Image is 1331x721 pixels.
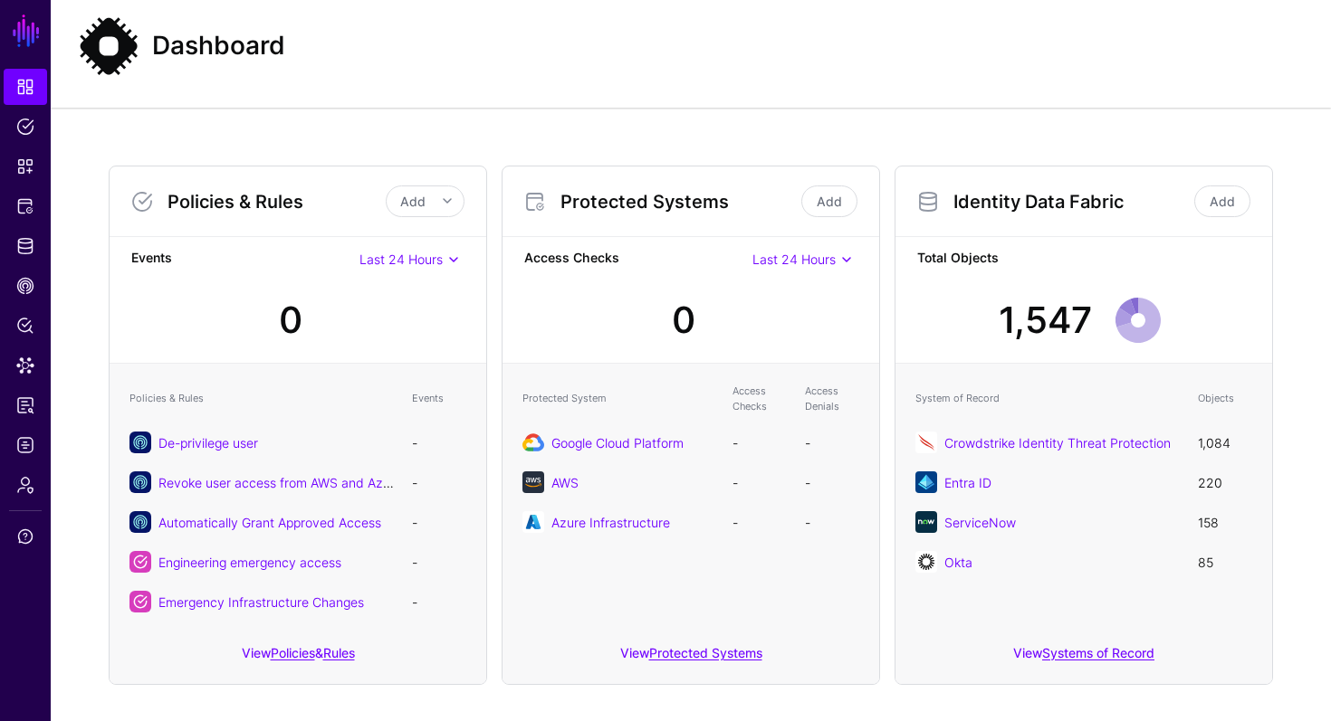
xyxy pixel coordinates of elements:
span: Identity Data Fabric [16,237,34,255]
img: svg+xml;base64,PHN2ZyB3aWR0aD0iNjQiIGhlaWdodD0iNjQiIHZpZXdCb3g9IjAgMCA2NCA2NCIgZmlsbD0ibm9uZSIgeG... [915,511,937,533]
a: Snippets [4,148,47,185]
span: Policy Lens [16,317,34,335]
a: Rules [323,645,355,660]
img: svg+xml;base64,PHN2ZyB3aWR0aD0iMTg0IiBoZWlnaHQ9IjE0OCIgdmlld0JveD0iMCAwIDE4NCAxNDgiIGZpbGw9Im5vbm... [522,432,544,453]
td: 220 [1189,462,1261,502]
img: svg+xml;base64,PHN2ZyB3aWR0aD0iNjQiIGhlaWdodD0iNjQiIHZpZXdCb3g9IjAgMCA2NCA2NCIgZmlsbD0ibm9uZSIgeG... [522,471,544,493]
a: Automatically Grant Approved Access [158,515,381,530]
td: 158 [1189,502,1261,542]
img: svg+xml;base64,PHN2ZyB3aWR0aD0iNjQiIGhlaWdodD0iNjQiIHZpZXdCb3g9IjAgMCA2NCA2NCIgZmlsbD0ibm9uZSIgeG... [522,511,544,533]
a: De-privilege user [158,435,258,451]
div: 1,547 [999,293,1092,347]
a: Systems of Record [1042,645,1154,660]
a: Protected Systems [4,188,47,224]
td: - [403,502,475,542]
a: Emergency Infrastructure Changes [158,594,364,610]
th: System of Record [906,375,1189,422]
span: Reports [16,396,34,414]
img: svg+xml;base64,PHN2ZyB3aWR0aD0iNjQiIGhlaWdodD0iNjQiIHZpZXdCb3g9IjAgMCA2NCA2NCIgZmlsbD0ibm9uZSIgeG... [915,471,937,493]
td: - [723,462,796,502]
strong: Total Objects [917,248,1250,270]
h3: Identity Data Fabric [953,191,1191,213]
td: - [723,422,796,462]
span: Policies [16,118,34,136]
h3: Policies & Rules [168,191,386,213]
td: - [796,422,868,462]
th: Access Denials [796,375,868,422]
a: Okta [944,555,972,570]
a: Policy Lens [4,308,47,344]
td: - [403,422,475,462]
a: Data Lens [4,347,47,384]
strong: Access Checks [524,248,752,270]
td: - [723,502,796,542]
a: Admin [4,467,47,503]
a: ServiceNow [944,515,1016,530]
th: Policies & Rules [120,375,403,422]
a: Revoke user access from AWS and Azure [158,475,402,490]
td: - [403,542,475,582]
span: Support [16,527,34,545]
a: SGNL [11,11,42,51]
a: Logs [4,427,47,463]
a: Identity Data Fabric [4,228,47,264]
span: CAEP Hub [16,277,34,295]
a: Google Cloud Platform [551,435,684,451]
div: View & [110,632,486,684]
div: View [895,632,1272,684]
th: Protected System [513,375,723,422]
a: AWS [551,475,579,490]
span: Admin [16,476,34,494]
h3: Protected Systems [560,191,798,213]
span: Logs [16,436,34,454]
img: svg+xml;base64,PHN2ZyB3aWR0aD0iNjQiIGhlaWdodD0iNjQiIHZpZXdCb3g9IjAgMCA2NCA2NCIgZmlsbD0ibm9uZSIgeG... [915,551,937,573]
a: Reports [4,387,47,423]
a: Entra ID [944,475,991,490]
span: Last 24 Hours [752,251,836,267]
span: Add [400,194,426,209]
a: Dashboard [4,69,47,105]
span: Dashboard [16,78,34,96]
th: Access Checks [723,375,796,422]
td: - [403,462,475,502]
a: Add [801,185,857,217]
a: CAEP Hub [4,268,47,304]
span: Snippets [16,157,34,176]
span: Last 24 Hours [359,251,443,267]
a: Policies [4,109,47,145]
td: 85 [1189,542,1261,582]
td: - [796,502,868,542]
div: View [503,632,879,684]
img: svg+xml;base64,PHN2ZyB3aWR0aD0iNjQiIGhlaWdodD0iNjQiIHZpZXdCb3g9IjAgMCA2NCA2NCIgZmlsbD0ibm9uZSIgeG... [915,432,937,453]
a: Protected Systems [649,645,762,660]
a: Crowdstrike Identity Threat Protection [944,435,1171,451]
td: - [403,582,475,621]
h2: Dashboard [152,31,285,62]
span: Protected Systems [16,197,34,215]
span: Data Lens [16,356,34,375]
th: Objects [1189,375,1261,422]
strong: Events [131,248,359,270]
div: 0 [672,293,695,347]
th: Events [403,375,475,422]
img: svg+xml;base64,PHN2ZyB3aWR0aD0iMTI3IiBoZWlnaHQ9IjEyNyIgdmlld0JveD0iMCAwIDEyNyAxMjciIGZpbGw9Im5vbm... [80,17,138,75]
a: Azure Infrastructure [551,515,670,530]
div: 0 [279,293,302,347]
td: 1,084 [1189,422,1261,462]
a: Add [1194,185,1250,217]
td: - [796,462,868,502]
a: Policies [271,645,315,660]
a: Engineering emergency access [158,555,341,570]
